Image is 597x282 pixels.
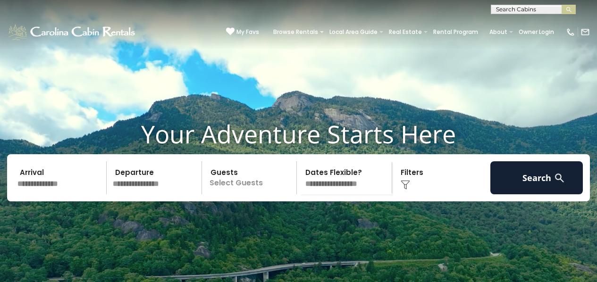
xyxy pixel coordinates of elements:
img: phone-regular-white.png [566,27,575,37]
img: mail-regular-white.png [580,27,590,37]
a: Real Estate [384,25,427,39]
span: My Favs [236,28,259,36]
img: search-regular-white.png [554,172,565,184]
a: About [485,25,512,39]
img: filter--v1.png [401,180,410,190]
a: My Favs [226,27,259,37]
a: Owner Login [514,25,559,39]
button: Search [490,161,583,194]
a: Browse Rentals [269,25,323,39]
p: Select Guests [205,161,297,194]
h1: Your Adventure Starts Here [7,119,590,149]
img: White-1-1-2.png [7,23,138,41]
a: Rental Program [429,25,483,39]
a: Local Area Guide [325,25,382,39]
